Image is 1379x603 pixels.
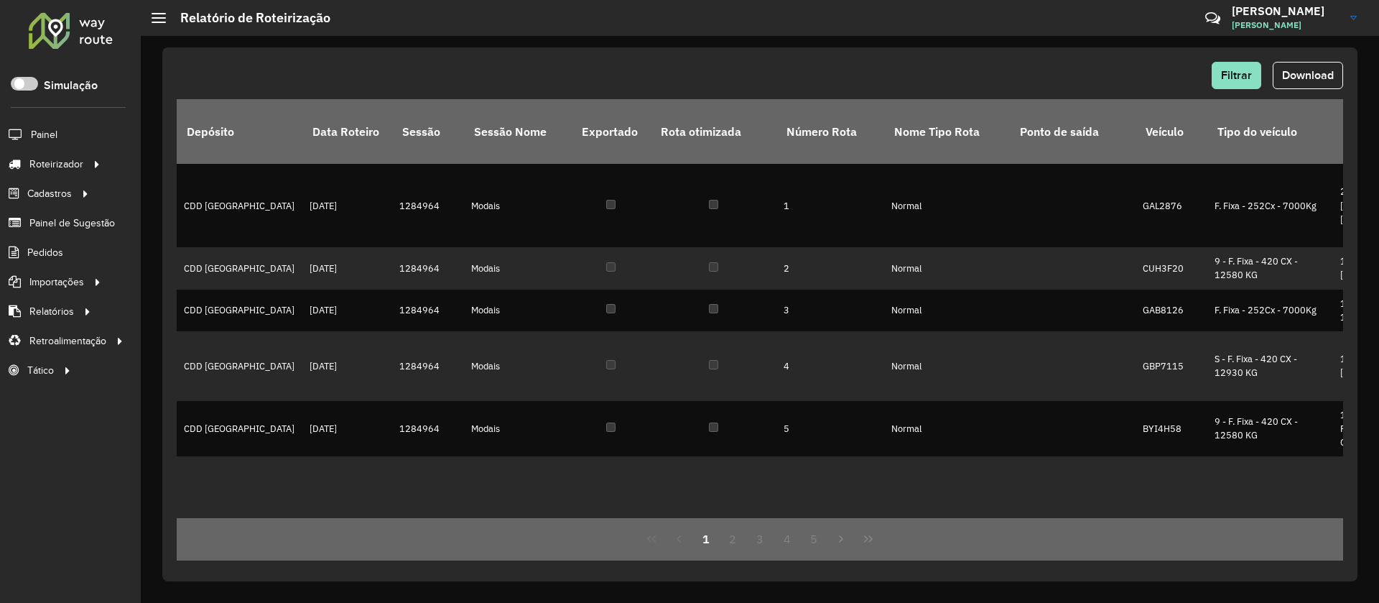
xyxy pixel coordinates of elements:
span: Painel de Sugestão [29,216,115,231]
td: 1284964 [392,164,464,247]
td: Normal [884,290,1010,331]
span: Roteirizador [29,157,83,172]
td: Normal [884,401,1010,457]
td: Normal [884,331,1010,401]
button: Download [1273,62,1343,89]
td: Modais [464,247,572,289]
td: 9 - F. Fixa - 420 CX - 12580 KG [1207,247,1333,289]
td: GAB8126 [1136,290,1207,331]
td: F. Fixa - 252Cx - 7000Kg [1207,290,1333,331]
th: Tipo do veículo [1207,99,1333,164]
td: CDD [GEOGRAPHIC_DATA] [177,331,302,401]
h3: [PERSON_NAME] [1232,4,1339,18]
td: [DATE] [302,247,392,289]
span: Cadastros [27,186,72,201]
th: Nome Tipo Rota [884,99,1010,164]
td: 1284964 [392,401,464,457]
td: [DATE] [302,290,392,331]
button: Filtrar [1212,62,1261,89]
td: CDD [GEOGRAPHIC_DATA] [177,290,302,331]
button: 2 [719,525,746,553]
td: CDD [GEOGRAPHIC_DATA] [177,164,302,247]
td: GAL2876 [1136,164,1207,247]
th: Data Roteiro [302,99,392,164]
label: Simulação [44,77,98,94]
td: 2 [776,247,884,289]
td: 9 - F. Fixa - 420 CX - 12580 KG [1207,401,1333,457]
td: 4 [776,331,884,401]
button: Last Page [855,525,882,553]
th: Sessão [392,99,464,164]
a: Contato Rápido [1197,3,1228,34]
button: 5 [801,525,828,553]
span: Tático [27,363,54,378]
td: 5 [776,401,884,457]
th: Sessão Nome [464,99,572,164]
span: Retroalimentação [29,333,106,349]
td: F. Fixa - 252Cx - 7000Kg [1207,164,1333,247]
td: [DATE] [302,401,392,457]
th: Veículo [1136,99,1207,164]
td: 3 [776,290,884,331]
td: Modais [464,401,572,457]
td: BYI4H58 [1136,401,1207,457]
h2: Relatório de Roteirização [166,10,330,26]
td: S - F. Fixa - 420 CX - 12930 KG [1207,331,1333,401]
span: [PERSON_NAME] [1232,19,1339,32]
th: Ponto de saída [1010,99,1136,164]
span: Filtrar [1221,69,1252,81]
td: Modais [464,331,572,401]
th: Depósito [177,99,302,164]
td: Normal [884,164,1010,247]
button: 3 [746,525,774,553]
button: 4 [774,525,801,553]
td: 1284964 [392,290,464,331]
td: Modais [464,164,572,247]
td: [DATE] [302,164,392,247]
td: GBP7115 [1136,331,1207,401]
span: Painel [31,127,57,142]
button: 1 [692,525,720,553]
td: 1284964 [392,331,464,401]
td: Modais [464,290,572,331]
td: 1284964 [392,247,464,289]
span: Pedidos [27,245,63,260]
th: Exportado [572,99,651,164]
td: CDD [GEOGRAPHIC_DATA] [177,401,302,457]
td: 1 [776,164,884,247]
td: CUH3F20 [1136,247,1207,289]
td: [DATE] [302,331,392,401]
th: Rota otimizada [651,99,776,164]
td: Normal [884,247,1010,289]
th: Número Rota [776,99,884,164]
td: CDD [GEOGRAPHIC_DATA] [177,247,302,289]
span: Relatórios [29,304,74,319]
span: Importações [29,275,84,290]
span: Download [1282,69,1334,81]
button: Next Page [827,525,855,553]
